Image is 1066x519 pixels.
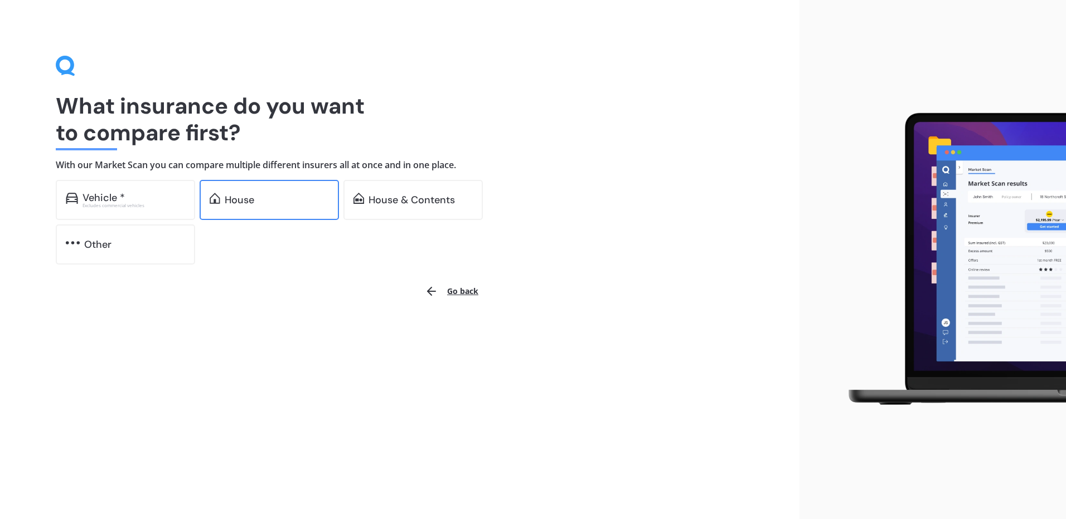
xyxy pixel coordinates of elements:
[369,194,455,205] div: House & Contents
[56,92,744,146] h1: What insurance do you want to compare first?
[66,237,80,248] img: other.81dba5aafe580aa69f38.svg
[225,194,254,205] div: House
[353,193,364,204] img: home-and-contents.b802091223b8502ef2dd.svg
[66,193,78,204] img: car.f15378c7a67c060ca3f3.svg
[832,106,1066,413] img: laptop.webp
[83,192,125,203] div: Vehicle *
[84,239,112,250] div: Other
[418,278,485,305] button: Go back
[56,159,744,171] h4: With our Market Scan you can compare multiple different insurers all at once and in one place.
[83,203,185,208] div: Excludes commercial vehicles
[210,193,220,204] img: home.91c183c226a05b4dc763.svg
